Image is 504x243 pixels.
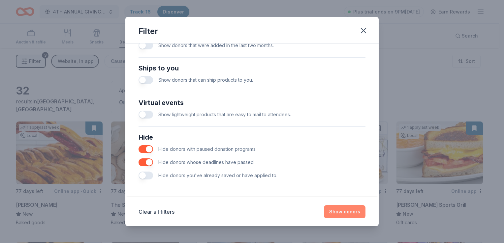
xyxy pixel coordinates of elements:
div: Virtual events [139,97,365,108]
span: Hide donors whose deadlines have passed. [158,159,255,165]
span: Hide donors with paused donation programs. [158,146,257,152]
div: Ships to you [139,63,365,73]
span: Show donors that can ship products to you. [158,77,253,83]
span: Show donors that were added in the last two months. [158,42,274,48]
span: Hide donors you've already saved or have applied to. [158,173,277,178]
div: Hide [139,132,365,143]
button: Show donors [324,205,365,218]
button: Clear all filters [139,208,174,216]
div: Filter [139,26,158,37]
span: Show lightweight products that are easy to mail to attendees. [158,112,291,117]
